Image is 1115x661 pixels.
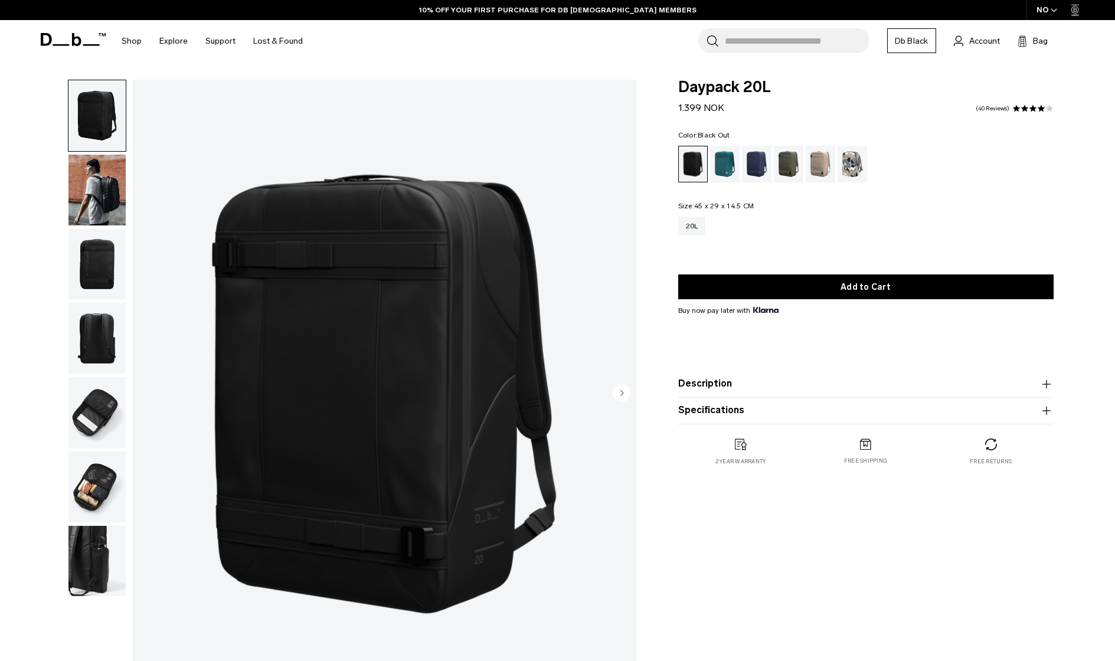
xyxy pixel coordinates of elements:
span: Black Out [698,131,730,139]
span: 1.399 NOK [678,102,724,113]
p: Free shipping [844,457,887,465]
span: 45 x 29 x 14.5 CM [694,202,754,210]
nav: Main Navigation [113,20,312,62]
button: Daypack 20L Black Out [68,525,126,597]
button: Daypack 20L Black Out [68,302,126,374]
img: Daypack 20L Black Out [68,526,126,597]
a: Black Out [678,146,708,182]
a: Support [205,20,236,62]
button: Description [678,377,1054,391]
a: Db Black [887,28,936,53]
a: 40 reviews [976,106,1009,112]
img: Daypack 20L Black Out [68,377,126,448]
a: Moss Green [774,146,803,182]
button: Bag [1018,34,1048,48]
span: Daypack 20L [678,80,1054,95]
img: Daypack 20L Black Out [68,80,126,151]
span: Account [969,35,1000,47]
a: Blue Hour [742,146,771,182]
span: Buy now pay later with [678,305,779,316]
legend: Size: [678,202,754,210]
button: Daypack 20L Black Out [68,451,126,523]
a: Fogbow Beige [806,146,835,182]
a: Account [954,34,1000,48]
a: Lost & Found [253,20,303,62]
a: Midnight Teal [710,146,740,182]
button: Daypack 20L Black Out [68,377,126,449]
img: Daypack 20L Black Out [68,155,126,225]
button: Daypack 20L Black Out [68,228,126,300]
button: Next slide [613,384,630,404]
button: Daypack 20L Black Out [68,80,126,152]
a: Line Cluster [838,146,867,182]
img: Daypack 20L Black Out [68,229,126,300]
span: Bag [1033,35,1048,47]
p: Free returns [970,457,1012,466]
legend: Color: [678,132,730,139]
img: Daypack 20L Black Out [68,451,126,522]
img: {"height" => 20, "alt" => "Klarna"} [753,307,779,313]
a: Explore [159,20,188,62]
a: 10% OFF YOUR FIRST PURCHASE FOR DB [DEMOGRAPHIC_DATA] MEMBERS [419,5,697,15]
button: Specifications [678,404,1054,418]
p: 2 year warranty [715,457,766,466]
button: Add to Cart [678,274,1054,299]
a: 20L [678,217,706,235]
button: Daypack 20L Black Out [68,154,126,226]
a: Shop [122,20,142,62]
img: Daypack 20L Black Out [68,303,126,374]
